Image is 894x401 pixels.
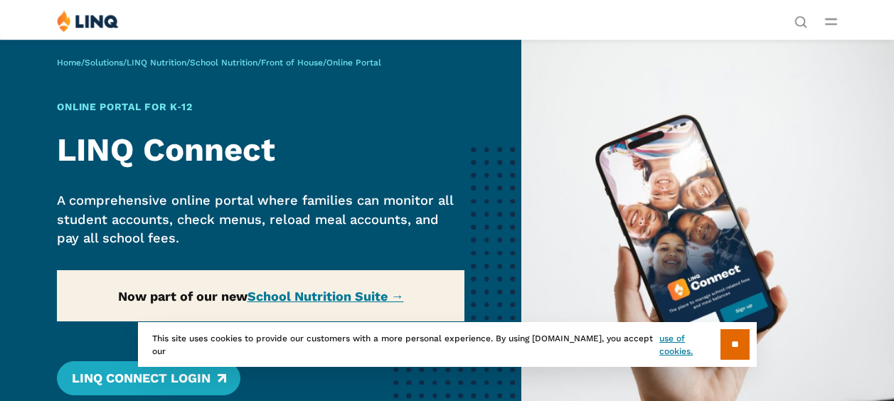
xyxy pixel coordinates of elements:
[57,58,81,68] a: Home
[825,14,837,29] button: Open Main Menu
[659,332,720,358] a: use of cookies.
[85,58,123,68] a: Solutions
[57,131,275,169] strong: LINQ Connect
[57,58,381,68] span: / / / / /
[57,100,464,114] h1: Online Portal for K‑12
[138,322,757,367] div: This site uses cookies to provide our customers with a more personal experience. By using [DOMAIN...
[57,191,464,247] p: A comprehensive online portal where families can monitor all student accounts, check menus, reloa...
[190,58,257,68] a: School Nutrition
[57,10,119,32] img: LINQ | K‑12 Software
[326,58,381,68] span: Online Portal
[794,10,807,27] nav: Utility Navigation
[261,58,323,68] a: Front of House
[794,14,807,27] button: Open Search Bar
[118,289,404,304] strong: Now part of our new
[127,58,186,68] a: LINQ Nutrition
